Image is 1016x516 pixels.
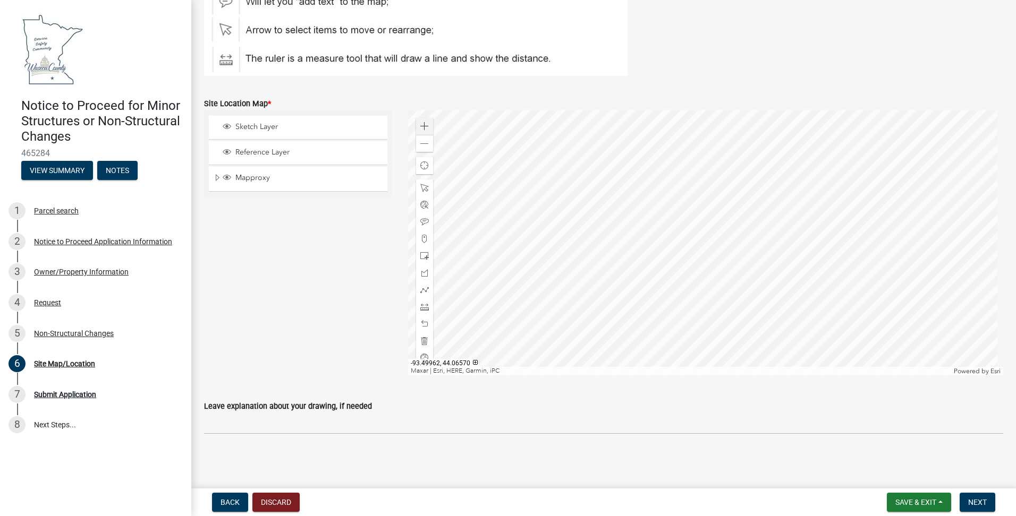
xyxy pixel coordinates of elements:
label: Leave explanation about your drawing, if needed [204,403,372,410]
div: Site Map/Location [34,360,95,367]
div: Mapproxy [221,173,384,184]
li: Mapproxy [209,167,387,191]
wm-modal-confirm: Notes [97,167,138,176]
ul: Layer List [208,113,388,194]
button: Discard [252,493,300,512]
div: Powered by [951,367,1003,375]
button: Save & Exit [887,493,951,512]
li: Reference Layer [209,141,387,165]
div: 7 [9,386,26,403]
div: 4 [9,294,26,311]
div: Sketch Layer [221,122,384,133]
div: 5 [9,325,26,342]
button: Notes [97,161,138,180]
span: Mapproxy [233,173,384,183]
div: Maxar | Esri, HERE, Garmin, iPC [408,367,952,375]
div: Notice to Proceed Application Information [34,238,172,245]
a: Esri [990,367,1001,375]
div: 6 [9,355,26,372]
label: Site Location Map [204,100,271,108]
div: Parcel search [34,207,79,214]
button: Back [212,493,248,512]
div: Request [34,299,61,306]
div: 2 [9,233,26,250]
img: Waseca County, Minnesota [21,11,84,87]
div: Zoom out [416,135,433,152]
div: Zoom in [416,118,433,135]
span: Back [221,498,240,506]
div: Submit Application [34,391,96,398]
span: Next [968,498,987,506]
li: Sketch Layer [209,116,387,140]
div: Owner/Property Information [34,268,129,276]
div: Reference Layer [221,148,384,158]
div: 3 [9,263,26,280]
div: 8 [9,416,26,433]
wm-modal-confirm: Summary [21,167,93,176]
span: Expand [213,173,221,184]
span: Sketch Layer [233,122,384,132]
span: Reference Layer [233,148,384,157]
h4: Notice to Proceed for Minor Structures or Non-Structural Changes [21,98,183,144]
button: View Summary [21,161,93,180]
button: Next [960,493,995,512]
div: 1 [9,202,26,219]
span: 465284 [21,148,170,158]
div: Find my location [416,157,433,174]
div: Non-Structural Changes [34,330,114,337]
span: Save & Exit [895,498,936,506]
